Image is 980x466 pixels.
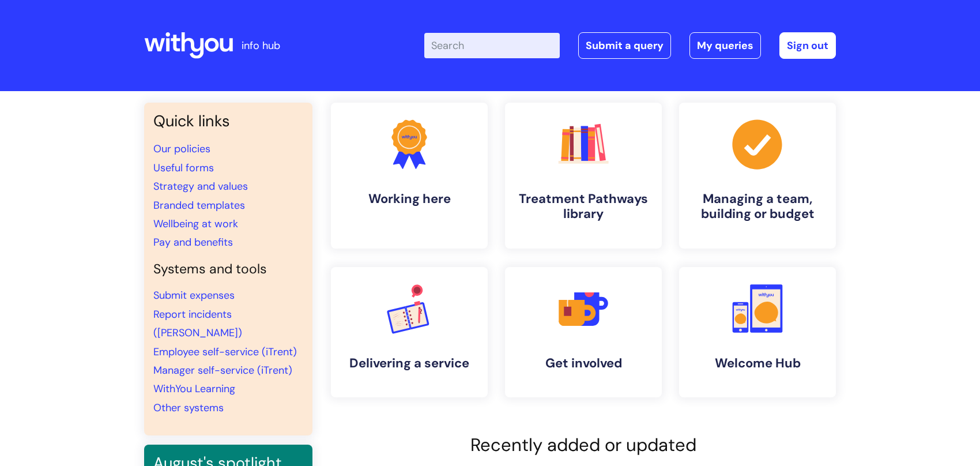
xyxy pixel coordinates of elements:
h4: Get involved [514,356,653,371]
input: Search [424,33,560,58]
h4: Working here [340,191,478,206]
a: Our policies [153,142,210,156]
h4: Delivering a service [340,356,478,371]
a: Submit a query [578,32,671,59]
a: My queries [689,32,761,59]
a: Branded templates [153,198,245,212]
a: Working here [331,103,488,249]
a: WithYou Learning [153,382,235,396]
h3: Quick links [153,112,303,130]
a: Managing a team, building or budget [679,103,836,249]
a: Other systems [153,401,224,415]
h4: Treatment Pathways library [514,191,653,222]
a: Sign out [779,32,836,59]
a: Manager self-service (iTrent) [153,363,292,377]
a: Delivering a service [331,267,488,397]
a: Wellbeing at work [153,217,238,231]
a: Treatment Pathways library [505,103,662,249]
h4: Systems and tools [153,261,303,277]
a: Report incidents ([PERSON_NAME]) [153,307,242,340]
h2: Recently added or updated [331,434,836,456]
a: Submit expenses [153,288,235,302]
a: Useful forms [153,161,214,175]
a: Strategy and values [153,179,248,193]
h4: Managing a team, building or budget [688,191,827,222]
a: Pay and benefits [153,235,233,249]
a: Welcome Hub [679,267,836,397]
a: Employee self-service (iTrent) [153,345,297,359]
div: | - [424,32,836,59]
a: Get involved [505,267,662,397]
p: info hub [242,36,280,55]
h4: Welcome Hub [688,356,827,371]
